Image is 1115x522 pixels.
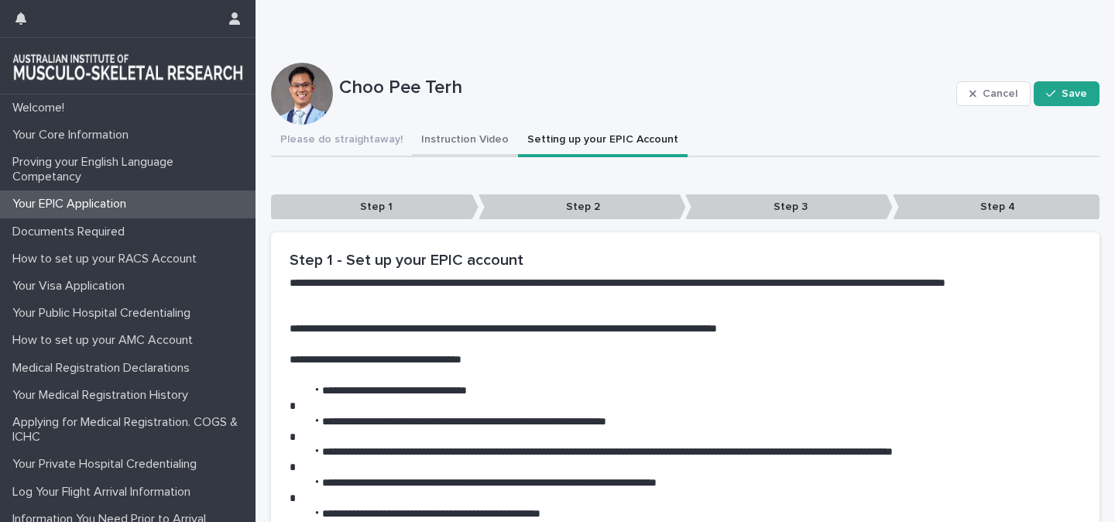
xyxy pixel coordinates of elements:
[1062,88,1087,99] span: Save
[893,194,1100,220] p: Step 4
[6,485,203,500] p: Log Your Flight Arrival Information
[339,77,950,99] p: Choo Pee Terh
[6,457,209,472] p: Your Private Hospital Credentialing
[6,128,141,143] p: Your Core Information
[685,194,893,220] p: Step 3
[983,88,1017,99] span: Cancel
[290,251,1081,270] h2: Step 1 - Set up your EPIC account
[6,197,139,211] p: Your EPIC Application
[6,388,201,403] p: Your Medical Registration History
[6,279,137,294] p: Your Visa Application
[6,333,205,348] p: How to set up your AMC Account
[271,194,479,220] p: Step 1
[479,194,686,220] p: Step 2
[6,252,209,266] p: How to set up your RACS Account
[6,225,137,239] p: Documents Required
[12,50,243,81] img: 1xcjEmqDTcmQhduivVBy
[6,415,256,445] p: Applying for Medical Registration. COGS & ICHC
[6,155,256,184] p: Proving your English Language Competancy
[1034,81,1100,106] button: Save
[6,361,202,376] p: Medical Registration Declarations
[956,81,1031,106] button: Cancel
[6,306,203,321] p: Your Public Hospital Credentialing
[6,101,77,115] p: Welcome!
[518,125,688,157] button: Setting up your EPIC Account
[412,125,518,157] button: Instruction Video
[271,125,412,157] button: Please do straightaway!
